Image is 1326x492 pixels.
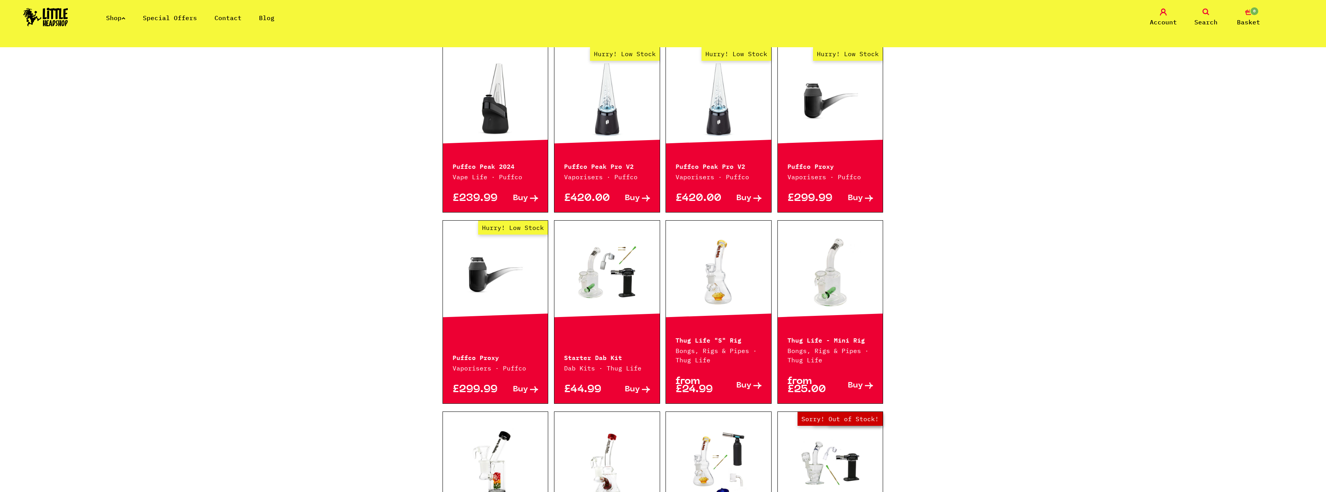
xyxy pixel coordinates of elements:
span: Search [1194,17,1218,27]
span: Buy [848,194,863,202]
p: Thug Life - Mini Rig [787,335,873,344]
span: Buy [513,386,528,394]
a: Buy [830,194,873,202]
p: Puffco Peak 2024 [453,161,539,170]
span: Hurry! Low Stock [702,47,771,61]
p: Vaporisers · Puffco [453,363,539,373]
a: Buy [495,386,538,394]
span: Basket [1237,17,1260,27]
span: 0 [1250,7,1259,16]
span: Buy [848,382,863,390]
a: Contact [214,14,242,22]
p: Starter Dab Kit [564,352,650,362]
p: Vaporisers · Puffco [676,172,762,182]
a: Buy [719,377,762,394]
a: Buy [607,194,650,202]
p: £239.99 [453,194,496,202]
a: Buy [607,386,650,394]
p: £299.99 [453,386,496,394]
a: Hurry! Low Stock [554,60,660,138]
a: Buy [830,377,873,394]
p: Bongs, Rigs & Pipes · Thug Life [676,346,762,365]
p: £44.99 [564,386,607,394]
span: Buy [625,386,640,394]
p: Thug Life "S" Rig [676,335,762,344]
img: Little Head Shop Logo [23,8,68,26]
span: Hurry! Low Stock [813,47,883,61]
a: Blog [259,14,274,22]
p: Puffco Peak Pro V2 [564,161,650,170]
p: Vape Life · Puffco [453,172,539,182]
a: Shop [106,14,125,22]
p: Vaporisers · Puffco [564,172,650,182]
span: Buy [625,194,640,202]
a: Search [1187,9,1225,27]
p: Puffco Proxy [453,352,539,362]
p: £420.00 [676,194,719,202]
span: Hurry! Low Stock [478,221,548,235]
p: from £24.99 [676,377,719,394]
p: from £25.00 [787,377,830,394]
span: Sorry! Out of Stock! [798,412,883,426]
a: Buy [719,194,762,202]
span: Account [1150,17,1177,27]
p: £299.99 [787,194,830,202]
span: Hurry! Low Stock [590,47,660,61]
p: Dab Kits · Thug Life [564,363,650,373]
a: Hurry! Low Stock [443,234,548,312]
span: Buy [736,194,751,202]
p: £420.00 [564,194,607,202]
span: Buy [513,194,528,202]
span: Buy [736,382,751,390]
p: Bongs, Rigs & Pipes · Thug Life [787,346,873,365]
p: Vaporisers · Puffco [787,172,873,182]
a: Special Offers [143,14,197,22]
a: Buy [495,194,538,202]
a: Hurry! Low Stock [778,60,883,138]
p: Puffco Peak Pro V2 [676,161,762,170]
p: Puffco Proxy [787,161,873,170]
a: 0 Basket [1229,9,1268,27]
a: Hurry! Low Stock [666,60,771,138]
